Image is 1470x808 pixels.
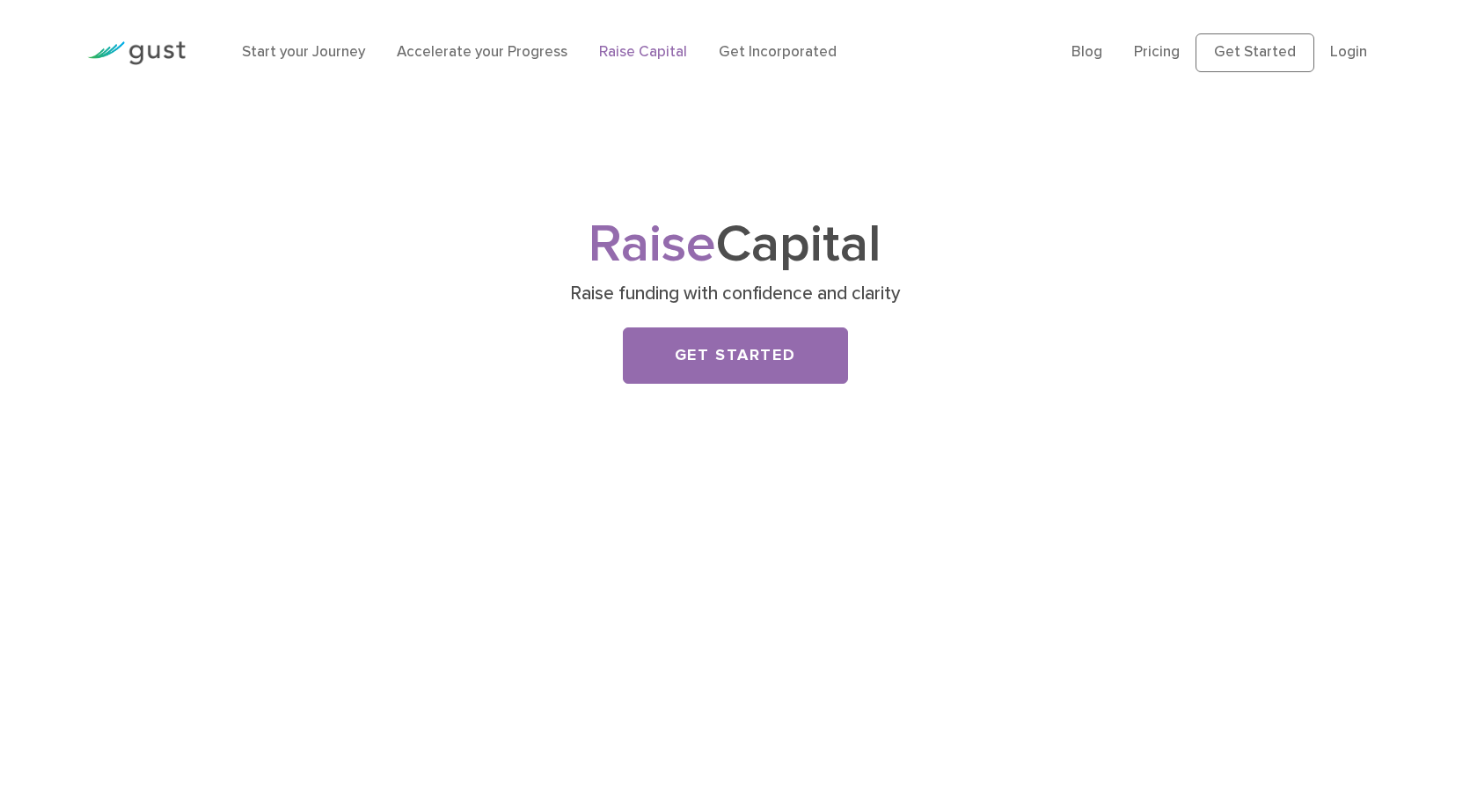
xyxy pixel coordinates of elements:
[87,41,186,65] img: Gust Logo
[1071,43,1102,61] a: Blog
[1196,33,1314,72] a: Get Started
[1134,43,1180,61] a: Pricing
[589,213,716,275] span: Raise
[388,221,1083,269] h1: Capital
[242,43,365,61] a: Start your Journey
[623,327,848,384] a: Get Started
[394,282,1076,306] p: Raise funding with confidence and clarity
[397,43,567,61] a: Accelerate your Progress
[719,43,837,61] a: Get Incorporated
[1330,43,1367,61] a: Login
[599,43,687,61] a: Raise Capital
